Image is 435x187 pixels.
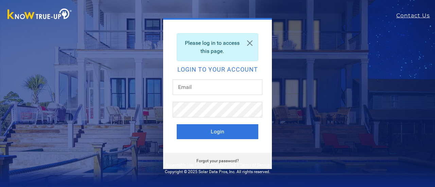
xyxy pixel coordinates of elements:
[207,161,209,168] span: |
[242,34,258,53] a: Close
[210,163,236,167] a: Privacy Policy
[166,163,206,167] a: Acceptable Use Policy
[196,158,239,163] a: Forgot your password?
[4,7,75,22] img: Know True-Up
[177,124,258,139] button: Login
[173,79,262,95] input: Email
[177,67,258,73] h2: Login to your account
[237,161,239,168] span: |
[396,12,435,20] a: Contact Us
[240,163,270,167] a: Terms of Service
[177,33,258,61] div: Please log in to access this page.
